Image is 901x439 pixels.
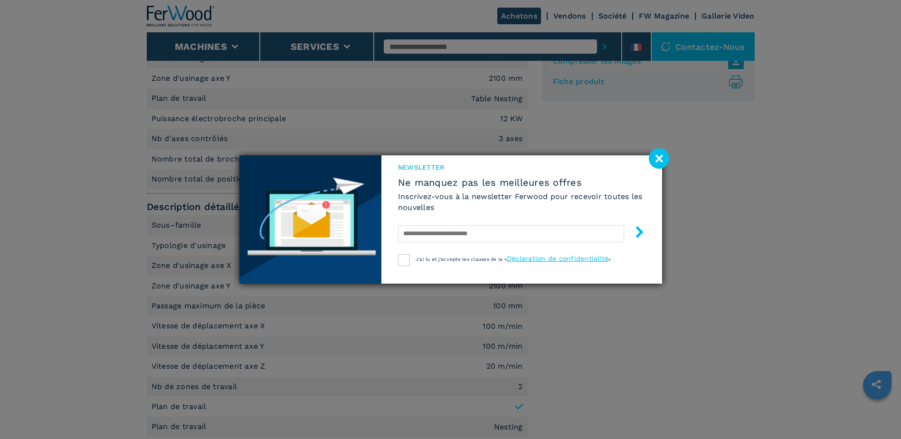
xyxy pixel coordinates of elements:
span: » [608,257,611,262]
a: Déclaration de confidentialité [507,255,609,262]
span: Ne manquez pas les meilleures offres [398,177,645,188]
span: J'ai lu et j'accepte les clauses de la « [416,257,507,262]
button: submit-button [624,222,645,245]
span: Newsletter [398,162,645,172]
h6: Inscrivez-vous à la newsletter Ferwood pour recevoir toutes les nouvelles [398,191,645,213]
img: Newsletter image [239,155,381,284]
